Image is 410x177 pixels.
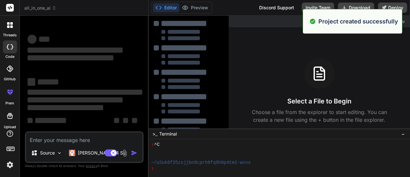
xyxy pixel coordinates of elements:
[40,150,55,156] p: Source
[302,3,334,13] button: Invite Team
[35,118,66,123] span: ‌
[28,35,37,44] span: ‌
[378,3,407,13] button: Deploy
[4,159,15,170] img: settings
[69,150,75,156] img: Claude 4 Sonnet
[318,17,398,26] p: Project created successfully
[400,129,406,139] button: −
[28,55,113,60] span: ‌
[255,3,298,13] div: Discord Support
[4,76,16,82] label: GitHub
[28,78,35,86] span: ‌
[153,3,179,12] button: Editor
[39,37,49,42] span: ‌
[159,131,177,137] span: Terminal
[309,17,316,26] img: alert
[28,48,123,53] span: ‌
[287,97,351,106] h3: Select a File to Begin
[114,118,119,123] span: ‌
[123,118,128,123] span: ‌
[78,150,126,156] p: [PERSON_NAME] 4 S..
[338,3,374,13] button: Download
[154,142,160,148] span: ^C
[28,118,33,123] span: ‌
[151,160,251,166] span: ~/u3uk0f35zsjjbn9cprh6fq9h0p4tm2-wnxx
[151,166,154,172] span: ❯
[25,163,143,169] p: Always double-check its answers. Your in Bind
[3,32,17,38] label: threads
[28,97,123,102] span: ‌
[131,150,137,156] img: icon
[5,54,14,59] label: code
[121,149,128,157] img: attachment
[4,124,16,130] label: Upload
[5,101,14,106] label: prem
[401,131,405,137] span: −
[151,142,154,148] span: ❯
[152,131,157,137] span: >_
[248,108,391,124] p: Choose a file from the explorer to start editing. You can create a new file using the + button in...
[24,5,56,11] span: all_in_one_ai
[179,3,211,12] button: Preview
[28,90,142,95] span: ‌
[28,105,103,110] span: ‌
[38,79,58,84] span: ‌
[132,118,137,123] span: ‌
[86,164,97,168] span: privacy
[57,150,62,156] img: Pick Models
